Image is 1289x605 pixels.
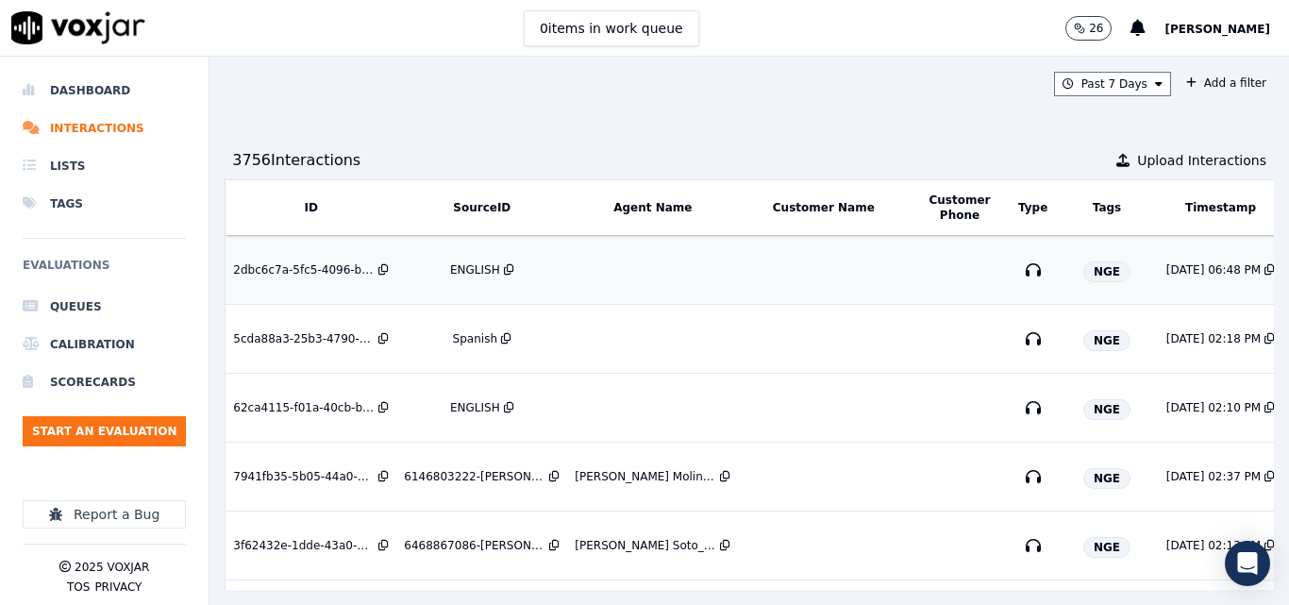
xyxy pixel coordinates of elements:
div: 2dbc6c7a-5fc5-4096-b416-92bcd36ae159 [233,262,375,277]
a: Queues [23,288,186,326]
div: 3f62432e-1dde-43a0-b776-54b013f54c31 [233,538,375,553]
button: Past 7 Days [1054,72,1171,96]
div: 62ca4115-f01a-40cb-bc76-b94426e5be37 [233,400,375,415]
button: Customer Phone [916,193,1002,223]
span: NGE [1083,330,1130,351]
span: [PERSON_NAME] [1164,23,1270,36]
div: Open Intercom Messenger [1225,541,1270,586]
a: Tags [23,185,186,223]
div: Spanish [453,331,497,346]
div: [DATE] 02:13 PM [1166,538,1261,553]
div: 7941fb35-5b05-44a0-9205-6b5ce3da44f0 [233,469,375,484]
button: Timestamp [1185,200,1256,215]
button: Upload Interactions [1116,151,1266,170]
button: Add a filter [1179,72,1274,94]
div: [DATE] 02:37 PM [1166,469,1261,484]
button: TOS [67,580,90,595]
div: [PERSON_NAME] Molina_Fuse3103_NGE [575,469,716,484]
button: Customer Name [773,200,875,215]
div: [DATE] 06:48 PM [1166,262,1261,277]
div: [DATE] 02:18 PM [1166,331,1261,346]
a: Lists [23,147,186,185]
button: 0items in work queue [524,10,699,46]
button: 26 [1065,16,1112,41]
img: voxjar logo [11,11,145,44]
div: 5cda88a3-25b3-4790-aa2d-92929e2a90d9 [233,331,375,346]
div: ENGLISH [450,262,500,277]
div: ENGLISH [450,400,500,415]
span: Upload Interactions [1137,151,1266,170]
div: [DATE] 02:10 PM [1166,400,1261,415]
button: Start an Evaluation [23,416,186,446]
a: Calibration [23,326,186,363]
span: NGE [1083,468,1130,489]
div: [PERSON_NAME] Soto_Fuse3200_NGE [575,538,716,553]
button: Tags [1093,200,1121,215]
span: NGE [1083,537,1130,558]
button: Type [1018,200,1047,215]
a: Dashboard [23,72,186,109]
button: [PERSON_NAME] [1164,17,1289,40]
button: 26 [1065,16,1130,41]
div: 6468867086-[PERSON_NAME] all.mp3 [404,538,545,553]
button: SourceID [453,200,511,215]
button: Report a Bug [23,500,186,529]
a: Scorecards [23,363,186,401]
p: 2025 Voxjar [75,560,149,575]
p: 26 [1089,21,1103,36]
span: NGE [1083,261,1130,282]
button: ID [305,200,318,215]
a: Interactions [23,109,186,147]
div: 6146803222-[PERSON_NAME] 2 all.mp3 [404,469,545,484]
h6: Evaluations [23,254,186,288]
button: Agent Name [613,200,692,215]
span: NGE [1083,399,1130,420]
div: 3756 Interaction s [232,149,360,172]
button: Privacy [94,580,142,595]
